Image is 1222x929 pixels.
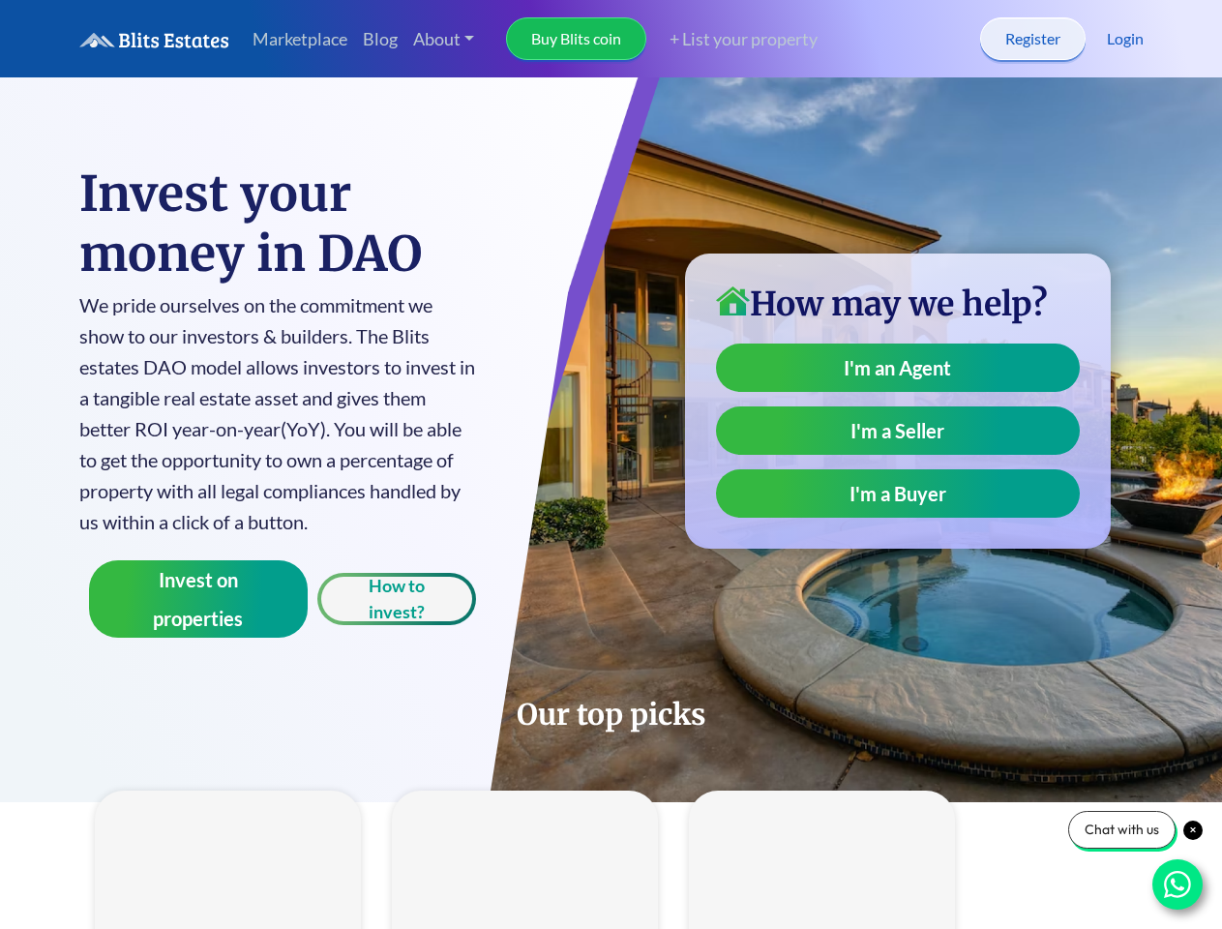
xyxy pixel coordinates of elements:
img: logo.6a08bd47fd1234313fe35534c588d03a.svg [79,32,229,48]
a: Buy Blits coin [506,17,646,60]
h3: How may we help? [716,285,1080,324]
button: How to invest? [317,573,476,625]
a: Blog [355,18,405,60]
p: We pride ourselves on the commitment we show to our investors & builders. The Blits estates DAO m... [79,289,477,537]
a: Register [980,17,1086,60]
a: + List your property [646,26,818,52]
a: Marketplace [245,18,355,60]
a: Login [1107,27,1144,50]
a: About [405,18,483,60]
a: I'm a Buyer [716,469,1080,518]
h1: Invest your money in DAO [79,165,477,285]
button: Invest on properties [89,560,309,638]
img: home-icon [716,286,750,315]
a: I'm an Agent [716,344,1080,392]
h2: Our top picks [79,696,1144,733]
a: I'm a Seller [716,406,1080,455]
div: Chat with us [1068,811,1176,849]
